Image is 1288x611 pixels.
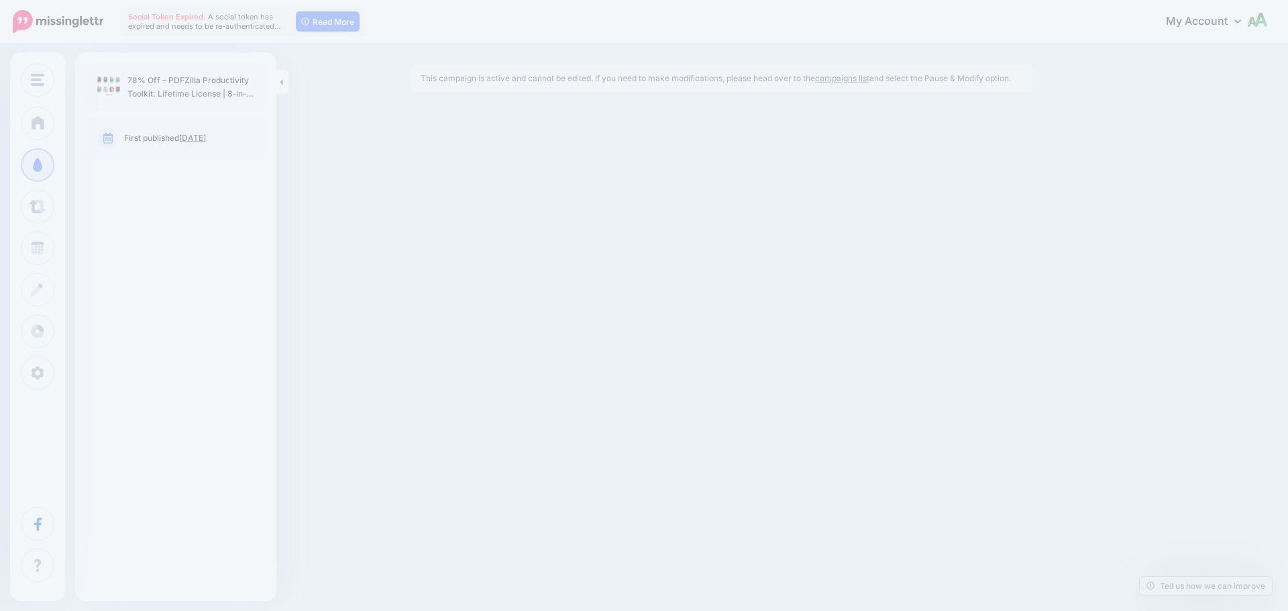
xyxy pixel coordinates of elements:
p: First published [124,132,255,144]
div: This campaign is active and cannot be edited. If you need to make modifications, please head over... [411,65,1033,92]
a: My Account [1152,5,1268,38]
a: campaigns list [815,73,869,83]
img: 877625dd31d4bc3e7b05c50bddac68fb_thumb.jpg [97,74,121,98]
a: Read More [296,11,360,32]
img: Missinglettr [13,10,103,33]
span: A social token has expired and needs to be re-authenticated… [128,12,281,31]
p: 78% Off – PDFZilla Productivity Toolkit: Lifetime License | 8‑in‑1 PDF & Document Utilities – for... [127,74,255,101]
a: Tell us how we can improve [1140,577,1272,595]
span: Social Token Expired. [128,12,206,21]
a: [DATE] [179,133,206,143]
img: menu.png [31,74,44,86]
